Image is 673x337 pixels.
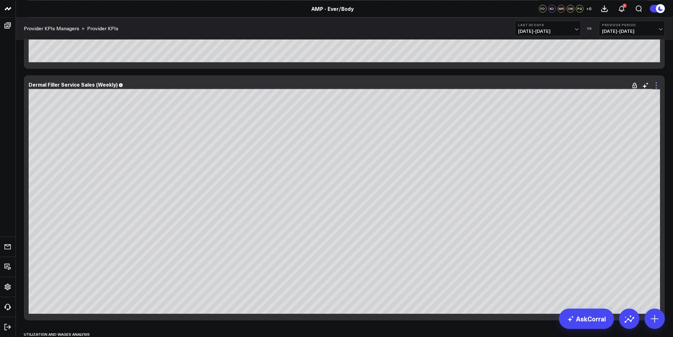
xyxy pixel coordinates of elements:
div: FD [539,5,547,12]
a: AMP - Ever/Body [311,5,354,12]
a: Provider KPIs Managers [24,25,79,32]
button: +6 [585,5,593,12]
div: PG [576,5,584,12]
a: Provider KPIs [87,25,118,32]
a: AskCorral [559,309,614,329]
div: MR [558,5,565,12]
span: [DATE] - [DATE] [518,29,578,34]
button: Previous Period[DATE]-[DATE] [599,21,665,36]
span: + 6 [586,6,592,11]
b: Previous Period [602,23,662,27]
b: Last 30 Days [518,23,578,27]
button: Last 30 Days[DATE]-[DATE] [515,21,581,36]
div: CW [567,5,574,12]
div: KD [548,5,556,12]
div: 1 [623,4,627,8]
div: > [24,25,85,32]
div: Dermal Filler Service Sales (Weekly) [29,81,118,88]
span: [DATE] - [DATE] [602,29,662,34]
div: VS [584,26,596,30]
